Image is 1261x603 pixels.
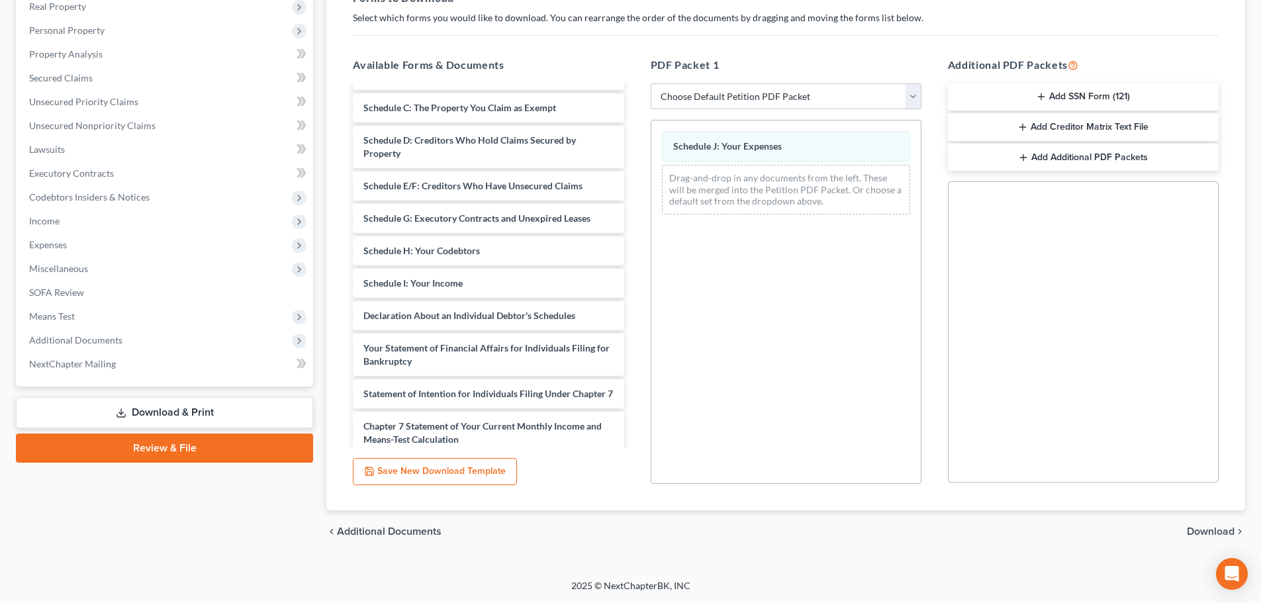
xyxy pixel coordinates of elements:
i: chevron_left [326,526,337,537]
span: Your Statement of Financial Affairs for Individuals Filing for Bankruptcy [363,342,610,367]
h5: Additional PDF Packets [948,57,1219,73]
span: Schedule H: Your Codebtors [363,245,480,256]
a: Unsecured Nonpriority Claims [19,114,313,138]
span: Schedule E/F: Creditors Who Have Unsecured Claims [363,180,583,191]
button: Add Creditor Matrix Text File [948,113,1219,141]
span: Real Property [29,1,86,12]
div: Open Intercom Messenger [1216,558,1248,590]
span: Lawsuits [29,144,65,155]
span: Download [1187,526,1235,537]
div: 2025 © NextChapterBK, INC [254,579,1008,603]
span: Additional Documents [29,334,122,346]
span: Declaration About an Individual Debtor's Schedules [363,310,575,321]
a: Unsecured Priority Claims [19,90,313,114]
a: Download & Print [16,397,313,428]
a: Secured Claims [19,66,313,90]
a: chevron_left Additional Documents [326,526,442,537]
span: Chapter 7 Statement of Your Current Monthly Income and Means-Test Calculation [363,420,602,445]
button: Save New Download Template [353,458,517,486]
button: Add Additional PDF Packets [948,144,1219,171]
span: Unsecured Nonpriority Claims [29,120,156,131]
span: Additional Documents [337,526,442,537]
span: Secured Claims [29,72,93,83]
span: Expenses [29,239,67,250]
h5: Available Forms & Documents [353,57,624,73]
span: Schedule D: Creditors Who Hold Claims Secured by Property [363,134,576,159]
span: Codebtors Insiders & Notices [29,191,150,203]
span: Property Analysis [29,48,103,60]
span: Schedule J: Your Expenses [673,140,782,152]
div: Drag-and-drop in any documents from the left. These will be merged into the Petition PDF Packet. ... [662,165,910,214]
p: Select which forms you would like to download. You can rearrange the order of the documents by dr... [353,11,1219,24]
a: Executory Contracts [19,162,313,185]
span: SOFA Review [29,287,84,298]
button: Add SSN Form (121) [948,83,1219,111]
h5: PDF Packet 1 [651,57,921,73]
span: Schedule G: Executory Contracts and Unexpired Leases [363,212,590,224]
span: Schedule C: The Property You Claim as Exempt [363,102,556,113]
a: NextChapter Mailing [19,352,313,376]
span: Means Test [29,310,75,322]
a: SOFA Review [19,281,313,304]
span: Income [29,215,60,226]
a: Property Analysis [19,42,313,66]
span: NextChapter Mailing [29,358,116,369]
span: Statement of Intention for Individuals Filing Under Chapter 7 [363,388,613,399]
button: Download chevron_right [1187,526,1245,537]
span: Schedule I: Your Income [363,277,463,289]
span: Unsecured Priority Claims [29,96,138,107]
span: Executory Contracts [29,167,114,179]
span: Miscellaneous [29,263,88,274]
span: Personal Property [29,24,105,36]
a: Review & File [16,434,313,463]
a: Lawsuits [19,138,313,162]
i: chevron_right [1235,526,1245,537]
